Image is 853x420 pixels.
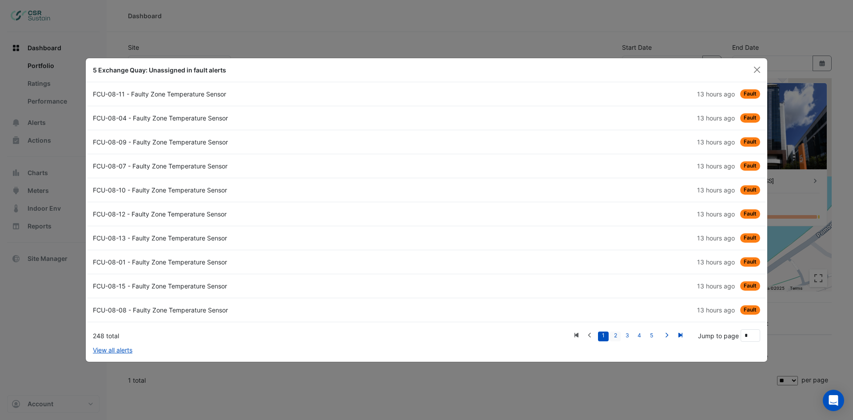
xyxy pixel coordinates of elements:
div: FCU-08-07 - Faulty Zone Temperature Sensor [88,161,426,171]
span: Fault [740,257,760,267]
span: Wed 08-Oct-2025 20:15 BST [697,90,735,98]
div: FCU-08-15 - Faulty Zone Temperature Sensor [88,281,426,291]
span: Fault [740,89,760,99]
div: FCU-08-12 - Faulty Zone Temperature Sensor [88,209,426,219]
a: 3 [622,332,633,341]
span: Fault [740,113,760,123]
button: Close [750,63,764,76]
a: Next [660,330,674,341]
a: View all alerts [93,345,132,355]
span: Fault [740,305,760,315]
a: 1 [598,332,609,341]
span: Wed 08-Oct-2025 20:15 BST [697,210,735,218]
span: Fault [740,233,760,243]
span: Wed 08-Oct-2025 20:15 BST [697,138,735,146]
div: FCU-08-10 - Faulty Zone Temperature Sensor [88,185,426,195]
b: 5 Exchange Quay: Unassigned in fault alerts [93,66,226,74]
span: Wed 08-Oct-2025 20:15 BST [697,162,735,170]
span: Wed 08-Oct-2025 20:15 BST [697,258,735,266]
a: Last [674,330,687,341]
span: Fault [740,185,760,195]
div: FCU-08-11 - Faulty Zone Temperature Sensor [88,89,426,99]
a: 4 [634,332,645,341]
label: Jump to page [698,331,739,340]
div: Open Intercom Messenger [823,390,844,411]
div: FCU-08-01 - Faulty Zone Temperature Sensor [88,257,426,267]
a: 5 [646,332,657,341]
div: FCU-08-13 - Faulty Zone Temperature Sensor [88,233,426,243]
span: Wed 08-Oct-2025 20:15 BST [697,282,735,290]
span: Fault [740,209,760,219]
div: FCU-08-09 - Faulty Zone Temperature Sensor [88,137,426,147]
div: 248 total [93,331,570,340]
div: FCU-08-08 - Faulty Zone Temperature Sensor [88,305,426,315]
span: Wed 08-Oct-2025 20:15 BST [697,306,735,314]
div: FCU-08-04 - Faulty Zone Temperature Sensor [88,113,426,123]
span: Fault [740,137,760,147]
span: Wed 08-Oct-2025 20:15 BST [697,234,735,242]
span: Fault [740,281,760,291]
a: 2 [610,332,621,341]
span: Wed 08-Oct-2025 20:15 BST [697,186,735,194]
span: Fault [740,161,760,171]
span: Wed 08-Oct-2025 20:15 BST [697,114,735,122]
